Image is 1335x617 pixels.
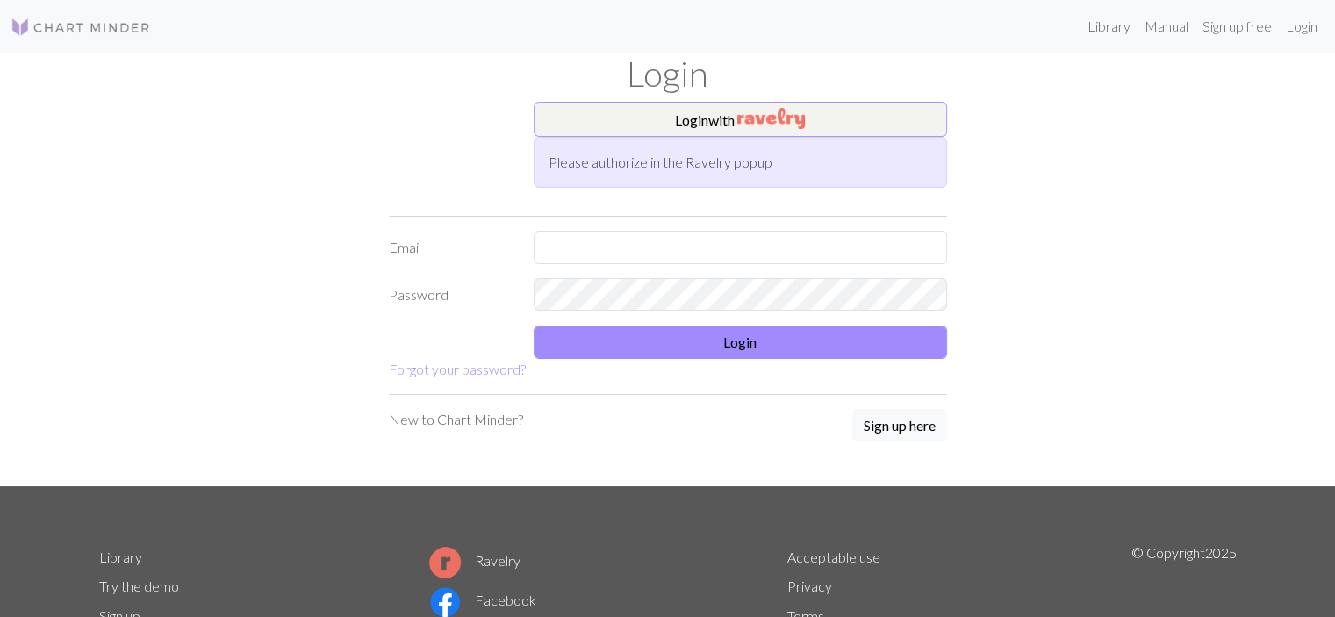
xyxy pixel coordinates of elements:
label: Email [378,231,523,264]
label: Password [378,278,523,312]
a: Library [1080,9,1138,44]
a: Privacy [787,578,832,594]
a: Library [99,549,142,565]
p: New to Chart Minder? [389,409,523,430]
img: Ravelry [737,108,805,129]
a: Ravelry [429,552,520,569]
a: Acceptable use [787,549,880,565]
img: Logo [11,17,151,38]
button: Login [534,326,947,359]
h1: Login [89,53,1247,95]
button: Loginwith [534,102,947,137]
a: Sign up here [852,409,947,444]
a: Forgot your password? [389,361,526,377]
a: Sign up free [1195,9,1279,44]
a: Facebook [429,592,536,608]
button: Sign up here [852,409,947,442]
a: Manual [1138,9,1195,44]
a: Try the demo [99,578,179,594]
img: Ravelry logo [429,547,461,578]
div: Please authorize in the Ravelry popup [534,137,947,188]
a: Login [1279,9,1324,44]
